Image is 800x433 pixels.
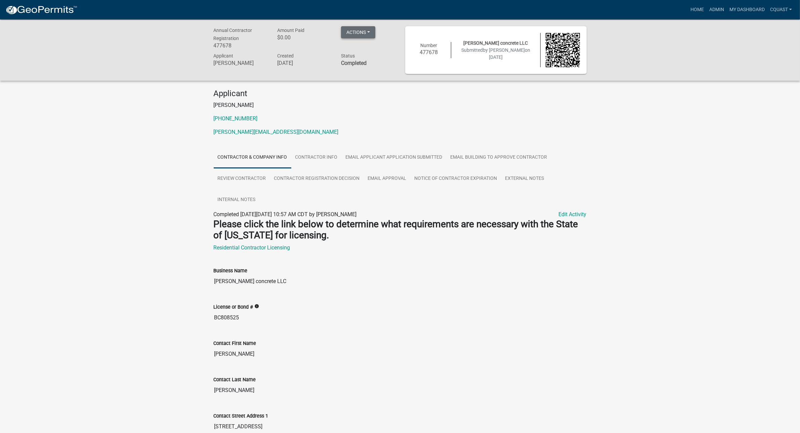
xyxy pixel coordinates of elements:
[214,244,290,251] a: Residential Contractor Licensing
[214,147,291,168] a: Contractor & Company Info
[412,49,446,55] h6: 477678
[214,341,256,346] label: Contact First Name
[688,3,707,16] a: Home
[214,89,587,99] h4: Applicant
[214,219,578,241] strong: Please click the link below to determine what requirements are necessary with the State of [US_ST...
[341,53,355,58] span: Status
[277,34,331,41] h6: $0.00
[767,3,795,16] a: cquast
[214,211,357,218] span: Completed [DATE][DATE] 10:57 AM CDT by [PERSON_NAME]
[483,47,525,53] span: by [PERSON_NAME]
[277,60,331,66] h6: [DATE]
[214,53,234,58] span: Applicant
[461,47,530,60] span: Submitted on [DATE]
[255,304,259,309] i: info
[364,168,411,190] a: Email Approval
[214,28,252,41] span: Annual Contractor Registration
[464,40,528,46] span: [PERSON_NAME] concrete LLC
[277,53,294,58] span: Created
[727,3,767,16] a: My Dashboard
[411,168,501,190] a: Notice of Contractor Expiration
[420,43,437,48] span: Number
[214,189,260,211] a: Internal Notes
[501,168,548,190] a: External Notes
[214,414,268,419] label: Contact Street Address 1
[447,147,551,168] a: Email Building to Approve Contractor
[214,269,248,273] label: Business Name
[214,378,256,382] label: Contact Last Name
[341,26,375,38] button: Actions
[341,60,367,66] strong: Completed
[214,101,587,109] p: [PERSON_NAME]
[214,129,339,135] a: [PERSON_NAME][EMAIL_ADDRESS][DOMAIN_NAME]
[342,147,447,168] a: Email Applicant Application Submitted
[214,60,267,66] h6: [PERSON_NAME]
[291,147,342,168] a: Contractor Info
[546,33,580,67] img: QR code
[214,42,267,49] h6: 477678
[214,115,258,122] a: [PHONE_NUMBER]
[277,28,304,33] span: Amount Paid
[214,305,253,310] label: License or Bond #
[707,3,727,16] a: Admin
[559,210,587,219] a: Edit Activity
[270,168,364,190] a: Contractor Registration Decision
[214,168,270,190] a: Review Contractor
